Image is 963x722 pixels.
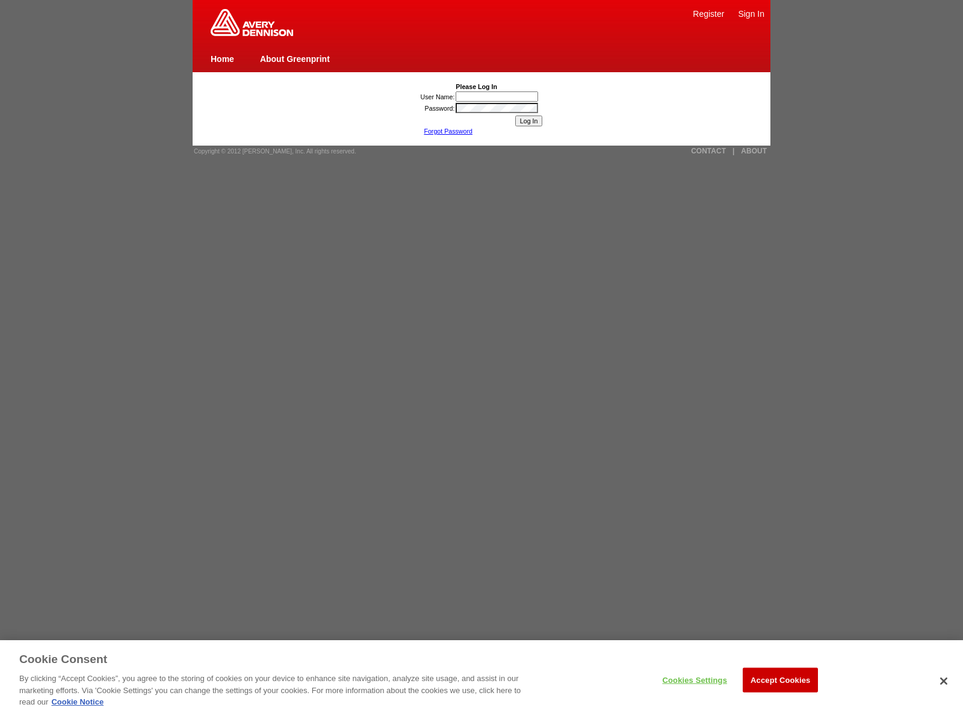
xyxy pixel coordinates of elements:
[19,673,530,708] p: By clicking “Accept Cookies”, you agree to the storing of cookies on your device to enhance site ...
[743,667,818,693] button: Accept Cookies
[741,147,767,155] a: ABOUT
[425,105,455,112] label: Password:
[515,116,543,126] input: Log In
[421,93,455,100] label: User Name:
[211,9,293,36] img: Home
[732,147,734,155] a: |
[424,128,472,135] a: Forgot Password
[211,54,234,64] a: Home
[260,54,330,64] a: About Greenprint
[194,148,356,155] span: Copyright © 2012 [PERSON_NAME], Inc. All rights reserved.
[693,9,724,19] a: Register
[657,668,732,692] button: Cookies Settings
[51,697,104,706] a: Cookie Notice
[456,83,497,90] b: Please Log In
[930,668,957,694] button: Close
[211,30,293,37] a: Greenprint
[738,9,764,19] a: Sign In
[691,147,726,155] a: CONTACT
[19,652,107,667] h3: Cookie Consent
